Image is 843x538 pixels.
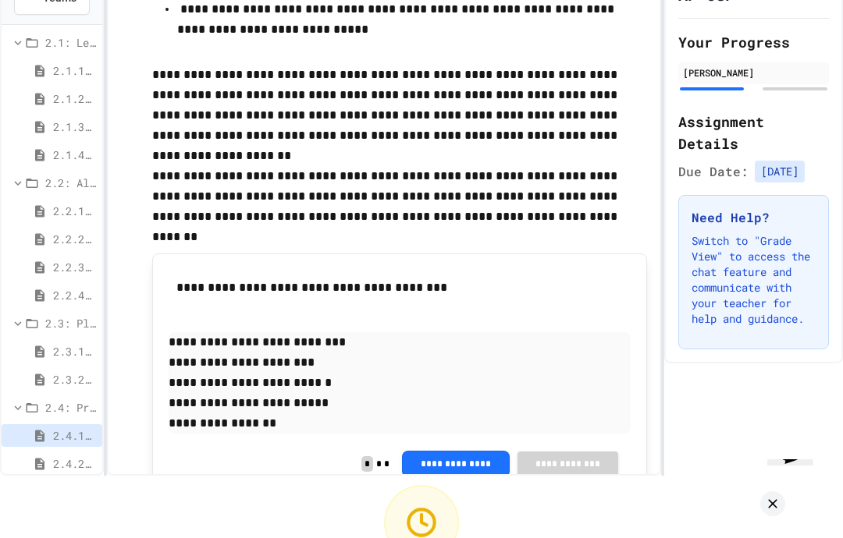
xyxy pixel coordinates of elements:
[53,203,96,219] span: 2.2.1: The Power of Algorithms
[53,455,96,472] span: 2.4.2: AP Practice Questions
[45,315,96,331] span: 2.3: Playing Games
[761,459,831,526] iframe: chat widget
[53,90,96,107] span: 2.1.2: Learning to Solve Hard Problems
[53,371,96,388] span: 2.3.2: Problem Solving Reflection
[678,162,749,181] span: Due Date:
[53,287,96,303] span: 2.2.4: Designing Flowcharts
[692,208,816,227] h3: Need Help?
[53,119,96,135] span: 2.1.3: Challenge Problem - The Bridge
[53,147,96,163] span: 2.1.4: Problem Solving Practice
[53,427,96,444] span: 2.4.1: Algorithm Practice Exercises
[692,233,816,327] p: Switch to "Grade View" to access the chat feature and communicate with your teacher for help and ...
[678,111,829,154] h2: Assignment Details
[45,399,96,416] span: 2.4: Practice with Algorithms
[45,34,96,51] span: 2.1: Learning to Solve Hard Problems
[683,65,824,80] div: [PERSON_NAME]
[755,161,805,182] span: [DATE]
[678,31,829,53] h2: Your Progress
[53,259,96,275] span: 2.2.3: Visualizing Logic with Flowcharts
[45,175,96,191] span: 2.2: Algorithms - from Pseudocode to Flowcharts
[53,231,96,247] span: 2.2.2: Specifying Ideas with Pseudocode
[53,62,96,79] span: 2.1.1: The Growth Mindset
[53,343,96,359] span: 2.3.1: Understanding Games with Flowcharts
